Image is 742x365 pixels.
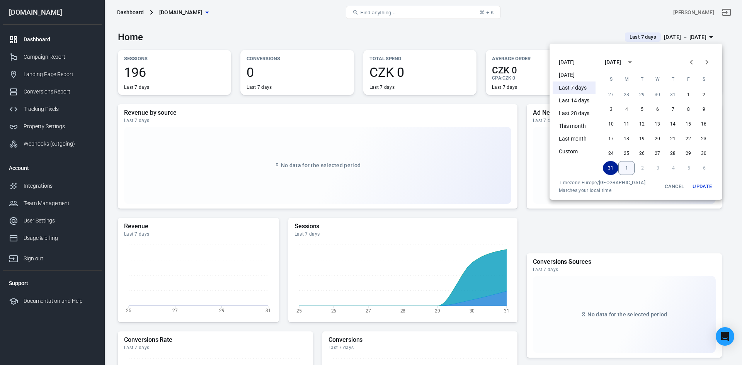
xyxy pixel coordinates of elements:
button: 13 [650,117,665,131]
button: Previous month [684,54,699,70]
button: 23 [696,132,711,146]
li: Custom [553,145,596,158]
button: 17 [603,132,619,146]
button: Next month [699,54,715,70]
button: 19 [634,132,650,146]
button: 10 [603,117,619,131]
span: Matches your local time [559,187,645,194]
div: [DATE] [605,58,621,66]
button: 27 [650,146,665,160]
span: Friday [681,71,695,87]
button: 25 [619,146,634,160]
span: Thursday [666,71,680,87]
button: 28 [665,146,681,160]
button: 15 [681,117,696,131]
span: Tuesday [635,71,649,87]
span: Wednesday [650,71,664,87]
button: 24 [603,146,619,160]
button: 28 [619,88,634,102]
div: Open Intercom Messenger [716,327,734,346]
button: 9 [696,102,711,116]
li: [DATE] [553,69,596,81]
button: 31 [665,88,681,102]
button: 8 [681,102,696,116]
span: Saturday [697,71,711,87]
button: 16 [696,117,711,131]
button: 12 [634,117,650,131]
li: This month [553,120,596,132]
button: 21 [665,132,681,146]
button: 26 [634,146,650,160]
button: 1 [618,161,635,175]
button: 14 [665,117,681,131]
button: 11 [619,117,634,131]
li: Last 14 days [553,94,596,107]
button: Cancel [662,180,687,194]
button: 4 [619,102,634,116]
button: 29 [681,146,696,160]
li: Last 7 days [553,81,596,94]
button: 5 [634,102,650,116]
button: 18 [619,132,634,146]
button: calendar view is open, switch to year view [623,56,636,69]
span: Sunday [604,71,618,87]
button: 2 [696,88,711,102]
button: 30 [650,88,665,102]
button: 20 [650,132,665,146]
button: 29 [634,88,650,102]
button: 3 [603,102,619,116]
button: 22 [681,132,696,146]
button: 6 [650,102,665,116]
button: 1 [681,88,696,102]
li: [DATE] [553,56,596,69]
div: Timezone: Europe/[GEOGRAPHIC_DATA] [559,180,645,186]
li: Last 28 days [553,107,596,120]
button: 7 [665,102,681,116]
button: 30 [696,146,711,160]
button: 31 [603,161,618,175]
span: Monday [619,71,633,87]
button: Update [690,180,715,194]
li: Last month [553,132,596,145]
button: 27 [603,88,619,102]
